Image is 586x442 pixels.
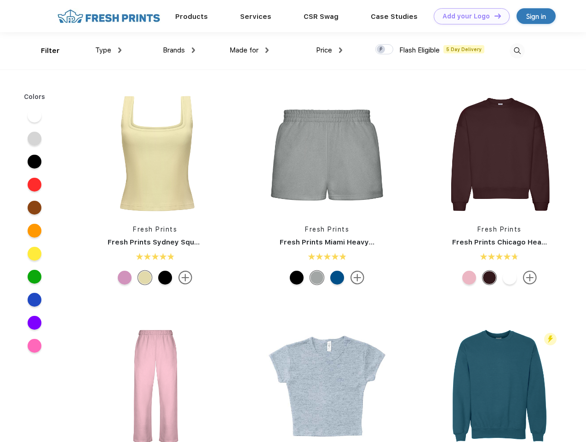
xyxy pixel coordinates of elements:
[192,47,195,53] img: dropdown.png
[41,46,60,56] div: Filter
[477,226,522,233] a: Fresh Prints
[265,47,269,53] img: dropdown.png
[510,43,525,58] img: desktop_search.svg
[118,47,121,53] img: dropdown.png
[438,93,561,215] img: func=resize&h=266
[494,13,501,18] img: DT
[316,46,332,54] span: Price
[523,271,537,285] img: more.svg
[443,45,484,53] span: 5 Day Delivery
[503,271,517,285] div: White
[339,47,342,53] img: dropdown.png
[94,93,216,215] img: func=resize&h=266
[305,226,349,233] a: Fresh Prints
[350,271,364,285] img: more.svg
[163,46,185,54] span: Brands
[266,93,388,215] img: func=resize&h=266
[399,46,440,54] span: Flash Eligible
[310,271,324,285] div: Heathered Grey mto
[55,8,163,24] img: fo%20logo%202.webp
[544,333,557,345] img: flash_active_toggle.svg
[280,238,419,246] a: Fresh Prints Miami Heavyweight Shorts
[483,271,496,285] div: Burgundy mto
[95,46,111,54] span: Type
[330,271,344,285] div: Royal Blue mto
[517,8,556,24] a: Sign in
[290,271,304,285] div: Black mto
[133,226,177,233] a: Fresh Prints
[178,271,192,285] img: more.svg
[526,11,546,22] div: Sign in
[118,271,132,285] div: Purple White
[442,12,490,20] div: Add your Logo
[138,271,152,285] div: Butter Yellow
[108,238,259,246] a: Fresh Prints Sydney Square Neck Tank Top
[158,271,172,285] div: Black
[462,271,476,285] div: Pink
[230,46,259,54] span: Made for
[175,12,208,21] a: Products
[17,92,52,102] div: Colors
